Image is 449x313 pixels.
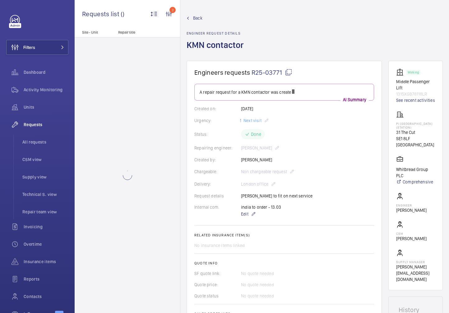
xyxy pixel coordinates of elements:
p: Site - Unit [75,30,116,35]
p: [PERSON_NAME] [396,207,427,213]
button: Filters [6,40,68,55]
span: Requests [24,121,68,128]
p: Working [408,71,419,74]
span: Technical S. view [22,191,68,197]
span: Requests list [82,10,121,18]
h2: Quote info [194,261,374,265]
span: Dashboard [24,69,68,75]
p: Engineer [396,203,427,207]
span: Engineers requests [194,69,250,76]
span: Repair team view [22,209,68,215]
p: AI Summary [340,97,369,103]
p: A repair request for a KMN contactor was create [200,89,369,95]
span: Filters [23,44,35,50]
p: 31 The Cut [396,129,435,135]
span: Reports [24,276,68,282]
p: Supply manager [396,260,435,264]
span: Edit [241,211,248,217]
span: Activity Monitoring [24,87,68,93]
p: SE1 8LF [GEOGRAPHIC_DATA] [396,135,435,148]
span: All requests [22,139,68,145]
p: Repair title [118,30,159,35]
span: CSM view [22,156,68,163]
img: elevator.svg [396,69,406,76]
h2: Engineer request details [187,31,247,36]
span: R25-03771 [252,69,292,76]
p: CSM [396,232,427,235]
span: Units [24,104,68,110]
span: Contacts [24,293,68,300]
h2: Related insurance item(s) [194,233,374,237]
h1: History [399,307,433,313]
span: Insurance items [24,258,68,265]
a: Comprehensive [396,179,435,185]
a: See recent activities [396,97,435,103]
p: Whitbread Group PLC [396,166,435,179]
span: Back [193,15,202,21]
span: Invoicing [24,224,68,230]
p: [PERSON_NAME][EMAIL_ADDRESS][DOMAIN_NAME] [396,264,435,282]
p: PI [GEOGRAPHIC_DATA] (Station) [396,122,435,129]
p: Middle Passenger Lift [396,78,435,91]
span: Supply view [22,174,68,180]
span: Overtime [24,241,68,247]
p: 1315XGB78118LR [396,91,435,97]
p: [PERSON_NAME] [396,235,427,242]
h1: KMN contactor [187,39,247,61]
